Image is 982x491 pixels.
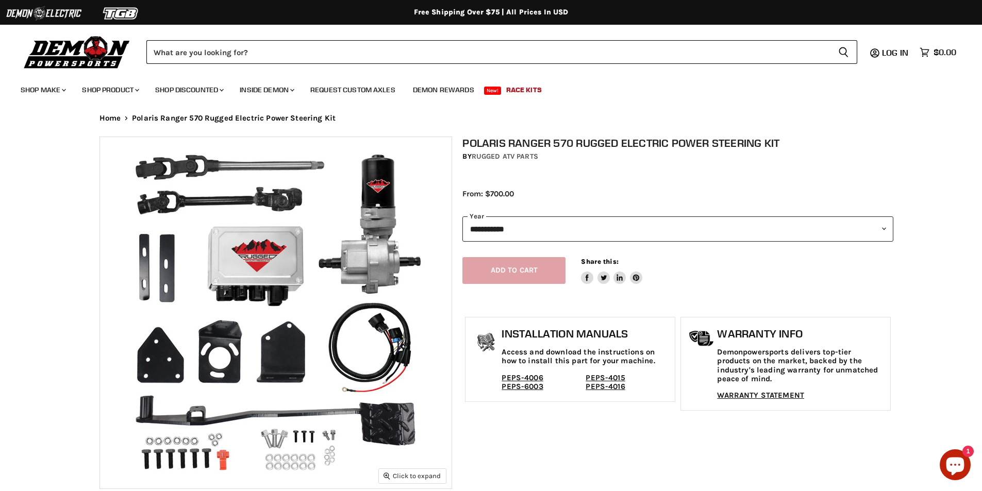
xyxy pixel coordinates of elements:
[717,328,885,340] h1: Warranty Info
[147,79,230,100] a: Shop Discounted
[877,48,914,57] a: Log in
[462,216,893,242] select: year
[99,114,121,123] a: Home
[5,4,82,23] img: Demon Electric Logo 2
[586,382,625,391] a: PEPS-4016
[379,469,446,483] button: Click to expand
[405,79,482,100] a: Demon Rewards
[717,391,804,400] a: WARRANTY STATEMENT
[717,348,885,383] p: Demonpowersports delivers top-tier products on the market, backed by the industry's leading warra...
[502,348,670,366] p: Access and download the instructions on how to install this part for your machine.
[830,40,857,64] button: Search
[74,79,145,100] a: Shop Product
[21,33,134,70] img: Demon Powersports
[882,47,908,58] span: Log in
[132,114,336,123] span: Polaris Ranger 570 Rugged Electric Power Steering Kit
[79,8,904,17] div: Free Shipping Over $75 | All Prices In USD
[462,151,893,162] div: by
[462,189,514,198] span: From: $700.00
[384,472,441,480] span: Click to expand
[82,4,160,23] img: TGB Logo 2
[502,373,543,382] a: PEPS-4006
[934,47,956,57] span: $0.00
[100,137,452,488] img: IMAGE
[79,114,904,123] nav: Breadcrumbs
[586,373,625,382] a: PEPS-4015
[498,79,550,100] a: Race Kits
[689,330,714,346] img: warranty-icon.png
[232,79,301,100] a: Inside Demon
[581,258,618,265] span: Share this:
[303,79,403,100] a: Request Custom Axles
[146,40,830,64] input: Search
[146,40,857,64] form: Product
[937,449,974,483] inbox-online-store-chat: Shopify online store chat
[581,257,642,284] aside: Share this:
[484,87,502,95] span: New!
[502,382,543,391] a: PEPS-6003
[462,137,893,149] h1: Polaris Ranger 570 Rugged Electric Power Steering Kit
[472,152,538,161] a: Rugged ATV Parts
[13,75,954,100] ul: Main menu
[502,328,670,340] h1: Installation Manuals
[914,45,961,60] a: $0.00
[473,330,499,356] img: install_manual-icon.png
[13,79,72,100] a: Shop Make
